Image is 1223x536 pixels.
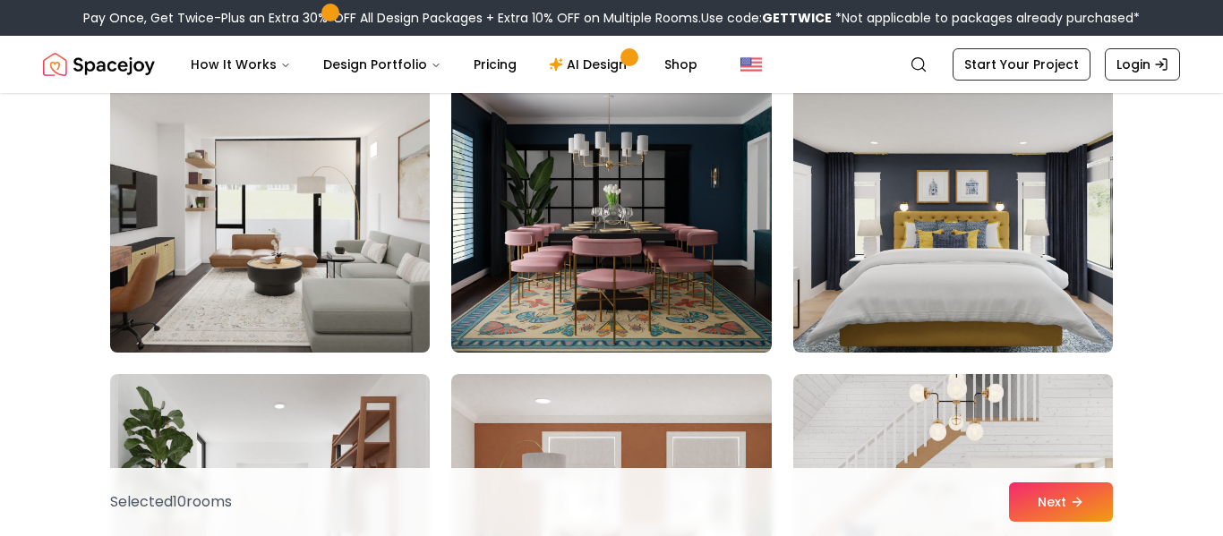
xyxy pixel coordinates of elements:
[1105,48,1180,81] a: Login
[1009,482,1113,522] button: Next
[953,48,1090,81] a: Start Your Project
[740,54,762,75] img: United States
[459,47,531,82] a: Pricing
[176,47,712,82] nav: Main
[762,9,832,27] b: GETTWICE
[832,9,1140,27] span: *Not applicable to packages already purchased*
[309,47,456,82] button: Design Portfolio
[535,47,646,82] a: AI Design
[176,47,305,82] button: How It Works
[102,59,438,360] img: Room room-37
[43,36,1180,93] nav: Global
[451,66,771,353] img: Room room-38
[43,47,155,82] img: Spacejoy Logo
[793,66,1113,353] img: Room room-39
[43,47,155,82] a: Spacejoy
[650,47,712,82] a: Shop
[701,9,832,27] span: Use code:
[83,9,1140,27] div: Pay Once, Get Twice-Plus an Extra 30% OFF All Design Packages + Extra 10% OFF on Multiple Rooms.
[110,491,232,513] p: Selected 10 room s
